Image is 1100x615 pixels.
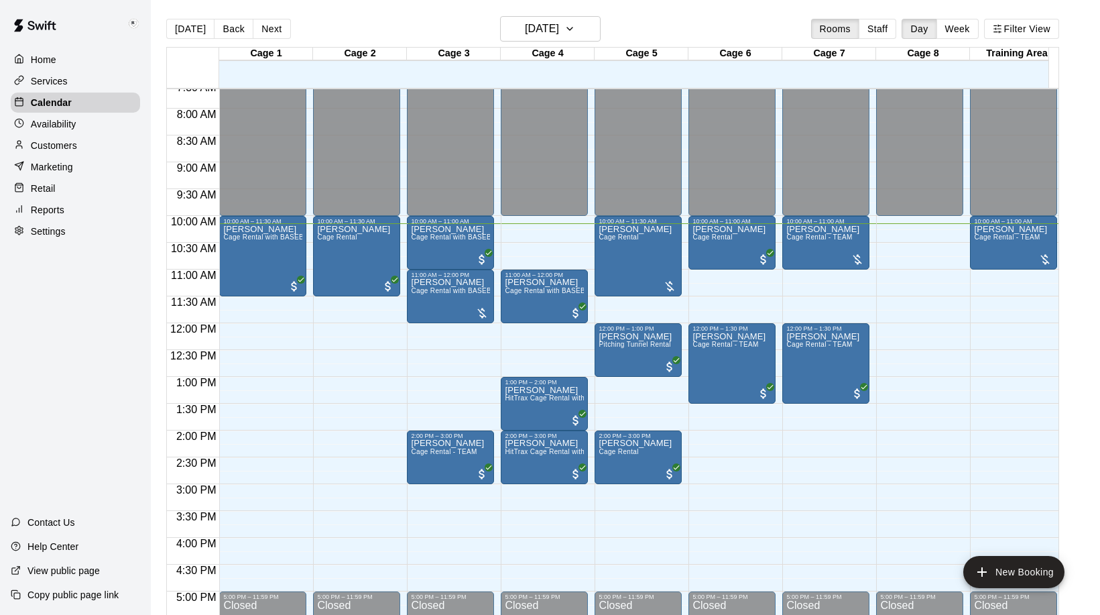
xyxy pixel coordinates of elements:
[11,157,140,177] a: Marketing
[692,325,772,332] div: 12:00 PM – 1:30 PM
[407,216,494,270] div: 10:00 AM – 11:00 AM: Daniel Kim
[505,433,584,439] div: 2:00 PM – 3:00 PM
[31,225,66,238] p: Settings
[11,50,140,70] a: Home
[31,53,56,66] p: Home
[501,431,588,484] div: 2:00 PM – 3:00 PM: HitTrax Cage Rental with Pitching Machine
[599,433,678,439] div: 2:00 PM – 3:00 PM
[595,431,682,484] div: 2:00 PM – 3:00 PM: Lester Norseweather
[411,233,560,241] span: Cage Rental with BASEBALL Pitching Machine
[219,216,306,296] div: 10:00 AM – 11:30 AM: Jon Reed
[782,323,869,404] div: 12:00 PM – 1:30 PM: Cage Rental - TEAM
[505,287,654,294] span: Cage Rental with BASEBALL Pitching Machine
[11,114,140,134] div: Availability
[974,218,1053,225] div: 10:00 AM – 11:00 AM
[317,594,396,600] div: 5:00 PM – 11:59 PM
[970,216,1057,270] div: 10:00 AM – 11:00 AM: Cage Rental - TEAM
[688,323,776,404] div: 12:00 PM – 1:30 PM: Cage Rental - TEAM
[411,272,490,278] div: 11:00 AM – 12:00 PM
[411,218,490,225] div: 10:00 AM – 11:00 AM
[411,448,477,455] span: Cage Rental - TEAM
[692,233,732,241] span: Cage Rental
[317,218,396,225] div: 10:00 AM – 11:30 AM
[27,516,75,529] p: Contact Us
[125,16,141,32] img: Keith Brooks
[223,594,302,600] div: 5:00 PM – 11:59 PM
[757,253,770,266] span: All customers have paid
[786,233,852,241] span: Cage Rental - TEAM
[569,467,583,481] span: All customers have paid
[599,448,638,455] span: Cage Rental
[174,189,220,201] span: 9:30 AM
[123,11,151,38] div: Keith Brooks
[663,467,676,481] span: All customers have paid
[475,467,489,481] span: All customers have paid
[505,272,584,278] div: 11:00 AM – 12:00 PM
[173,565,220,576] span: 4:30 PM
[786,325,865,332] div: 12:00 PM – 1:30 PM
[688,48,782,60] div: Cage 6
[663,360,676,374] span: All customers have paid
[811,19,859,39] button: Rooms
[313,216,400,296] div: 10:00 AM – 11:30 AM: Jon Reed
[475,253,489,266] span: All customers have paid
[692,341,758,348] span: Cage Rental - TEAM
[880,594,959,600] div: 5:00 PM – 11:59 PM
[288,280,301,293] span: All customers have paid
[173,404,220,415] span: 1:30 PM
[317,233,357,241] span: Cage Rental
[595,323,682,377] div: 12:00 PM – 1:00 PM: Mark Hyde
[859,19,897,39] button: Staff
[173,377,220,388] span: 1:00 PM
[595,48,688,60] div: Cage 5
[11,200,140,220] div: Reports
[27,564,100,577] p: View public page
[782,216,869,270] div: 10:00 AM – 11:00 AM: Cage Rental - TEAM
[27,540,78,553] p: Help Center
[970,48,1064,60] div: Training Area
[569,414,583,427] span: All customers have paid
[381,280,395,293] span: All customers have paid
[569,306,583,320] span: All customers have paid
[173,431,220,442] span: 2:00 PM
[902,19,936,39] button: Day
[11,71,140,91] a: Services
[11,135,140,156] a: Customers
[407,431,494,484] div: 2:00 PM – 3:00 PM: Cage Rental - TEAM
[692,594,772,600] div: 5:00 PM – 11:59 PM
[31,203,64,217] p: Reports
[599,233,638,241] span: Cage Rental
[11,178,140,199] a: Retail
[31,96,72,109] p: Calendar
[174,135,220,147] span: 8:30 AM
[411,594,490,600] div: 5:00 PM – 11:59 PM
[27,588,119,602] p: Copy public page link
[786,218,865,225] div: 10:00 AM – 11:00 AM
[11,93,140,113] a: Calendar
[505,379,584,386] div: 1:00 PM – 2:00 PM
[166,19,215,39] button: [DATE]
[407,48,501,60] div: Cage 3
[173,511,220,522] span: 3:30 PM
[167,323,219,335] span: 12:00 PM
[974,233,1040,241] span: Cage Rental - TEAM
[595,216,682,296] div: 10:00 AM – 11:30 AM: Cage Rental
[31,74,68,88] p: Services
[876,48,970,60] div: Cage 8
[31,139,77,152] p: Customers
[168,296,220,308] span: 11:30 AM
[173,457,220,469] span: 2:30 PM
[963,556,1064,588] button: add
[500,16,601,42] button: [DATE]
[11,221,140,241] div: Settings
[173,484,220,496] span: 3:00 PM
[219,48,313,60] div: Cage 1
[599,594,678,600] div: 5:00 PM – 11:59 PM
[407,270,494,323] div: 11:00 AM – 12:00 PM: Cage Rental with BASEBALL Pitching Machine
[974,594,1053,600] div: 5:00 PM – 11:59 PM
[688,216,776,270] div: 10:00 AM – 11:00 AM: Cage Rental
